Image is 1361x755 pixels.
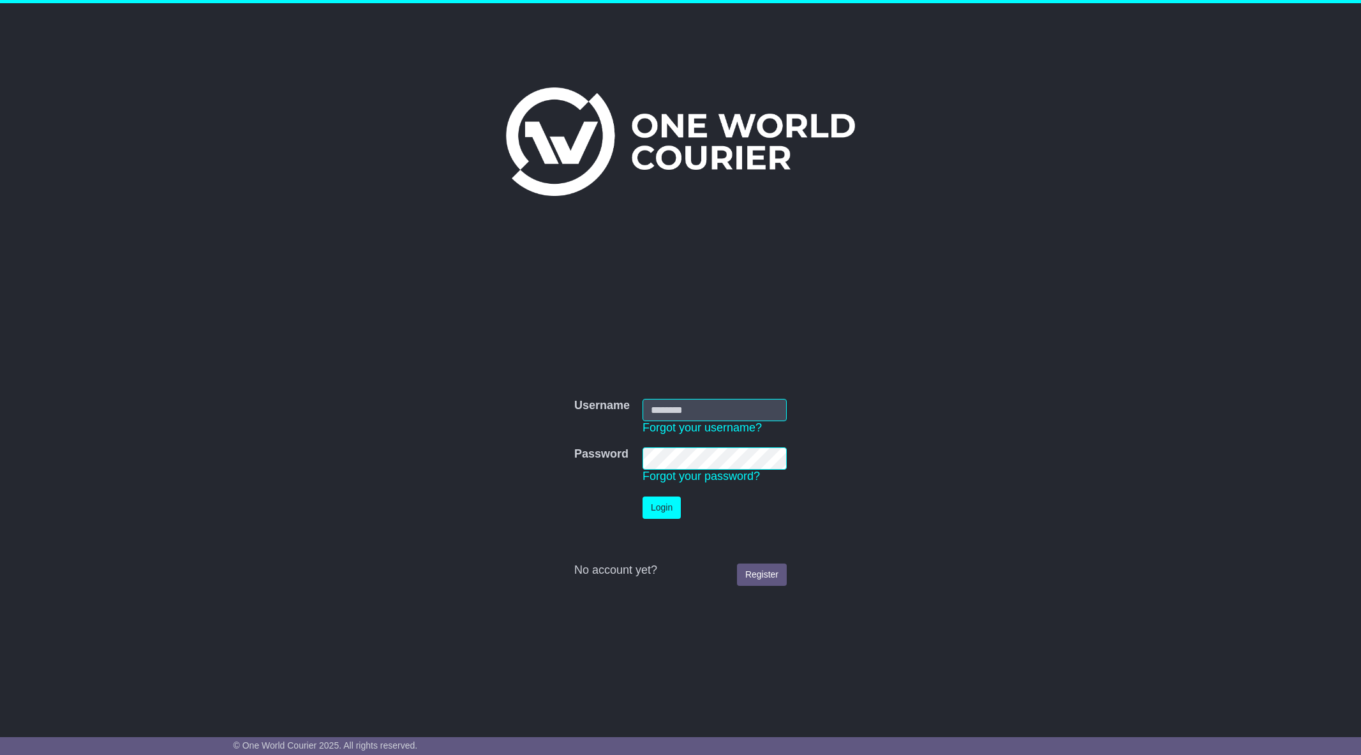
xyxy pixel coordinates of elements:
[643,497,681,519] button: Login
[234,740,418,751] span: © One World Courier 2025. All rights reserved.
[574,447,628,461] label: Password
[643,421,762,434] a: Forgot your username?
[574,564,787,578] div: No account yet?
[643,470,760,482] a: Forgot your password?
[737,564,787,586] a: Register
[574,399,630,413] label: Username
[506,87,854,196] img: One World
